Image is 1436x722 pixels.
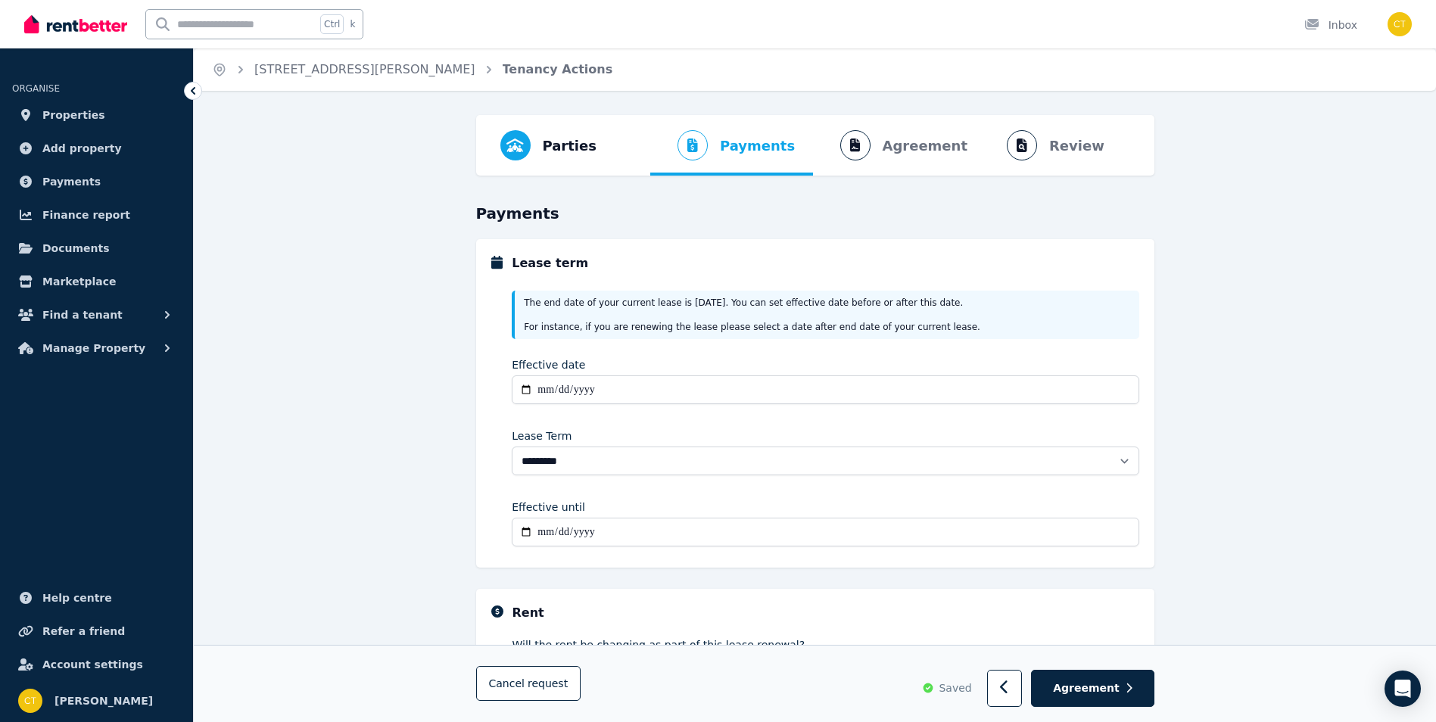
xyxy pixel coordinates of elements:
span: Marketplace [42,272,116,291]
span: Payments [720,135,795,157]
button: Parties [488,115,609,176]
div: The end date of your current lease is [DATE] . You can set effective date before or after this da... [512,291,1139,339]
label: Effective date [512,357,585,372]
a: Properties [12,100,181,130]
button: Find a tenant [12,300,181,330]
label: Effective until [512,499,585,515]
span: ORGANISE [12,83,60,94]
span: Refer a friend [42,622,125,640]
label: Will the rent be changing as part of this lease renewal? [512,637,1139,652]
a: Finance report [12,200,181,230]
button: Manage Property [12,333,181,363]
h3: Payments [476,203,1154,224]
img: Colleen Thomas [18,689,42,713]
button: Payments [650,115,807,176]
a: Add property [12,133,181,163]
span: Documents [42,239,110,257]
a: Tenancy Actions [503,62,613,76]
span: k [350,18,355,30]
a: Documents [12,233,181,263]
span: [PERSON_NAME] [55,692,153,710]
span: Properties [42,106,105,124]
span: Ctrl [320,14,344,34]
span: Agreement [1053,681,1120,696]
span: Manage Property [42,339,145,357]
div: Open Intercom Messenger [1385,671,1421,707]
span: Saved [939,681,971,696]
span: Account settings [42,655,143,674]
a: Refer a friend [12,616,181,646]
span: Find a tenant [42,306,123,324]
span: Finance report [42,206,130,224]
h5: Rent [512,604,544,622]
button: Agreement [1031,671,1154,708]
label: Lease Term [512,428,572,443]
img: RentBetter [24,13,127,36]
span: request [528,677,568,692]
h5: Lease term [512,254,588,272]
a: [STREET_ADDRESS][PERSON_NAME] [254,62,475,76]
a: Marketplace [12,266,181,297]
a: Help centre [12,583,181,613]
div: Inbox [1304,17,1357,33]
span: Help centre [42,589,112,607]
button: Cancelrequest [476,667,581,702]
a: Payments [12,166,181,197]
nav: Breadcrumb [194,48,631,91]
span: Cancel [489,678,568,690]
a: Account settings [12,649,181,680]
span: Payments [42,173,101,191]
nav: Progress [476,115,1154,176]
span: Add property [42,139,122,157]
span: Parties [543,135,597,157]
img: Colleen Thomas [1388,12,1412,36]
